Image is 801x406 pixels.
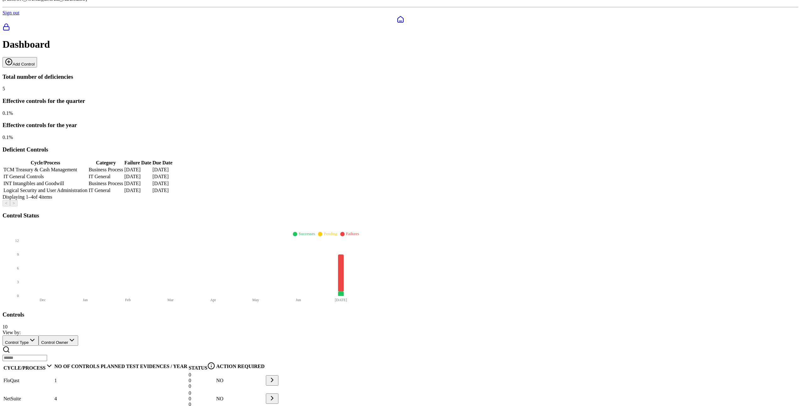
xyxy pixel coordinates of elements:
td: INT Intangibles and Goodwill [3,180,88,187]
td: Business Process [89,167,124,173]
td: Business Process [89,180,124,187]
td: [DATE] [152,174,173,180]
tspan: Mar [167,298,174,302]
h3: Total number of deficiencies [3,73,798,80]
td: [DATE] [152,180,173,187]
tspan: 3 [17,280,19,284]
tspan: 12 [15,238,19,243]
th: Cycle/Process [3,160,88,166]
td: Logical Security and User Administration [3,187,88,194]
td: IT General [89,174,124,180]
span: View by: [3,330,21,335]
a: Sign out [3,10,19,15]
tspan: Jun [296,298,301,302]
th: Failure Date [124,160,151,166]
tspan: 9 [17,252,19,257]
a: Dashboard [3,16,798,23]
th: Category [89,160,124,166]
button: Add Control [3,57,37,67]
h1: Dashboard [3,39,798,50]
span: Pending [324,231,337,236]
button: Control Owner [39,335,78,346]
div: 1 [54,378,99,383]
td: IT General Controls [3,174,88,180]
tspan: 0 [17,294,19,298]
button: < [3,200,10,206]
h3: Deficient Controls [3,146,798,153]
div: NO OF CONTROLS [54,364,99,369]
tspan: [DATE] [335,298,347,302]
div: STATUS [189,362,215,371]
h3: Effective controls for the quarter [3,98,798,104]
h3: Effective controls for the year [3,122,798,129]
div: 0 [189,383,215,389]
tspan: Feb [125,298,131,302]
span: 10 [3,324,8,329]
span: 5 [3,86,5,91]
tspan: Dec [40,298,46,302]
div: PLANNED TEST EVIDENCES / YEAR [101,364,187,369]
td: [DATE] [124,174,151,180]
span: Failures [346,231,359,236]
tspan: May [252,298,259,302]
div: NO [216,396,265,402]
div: 0 [189,372,215,378]
td: TCM Treasury & Cash Management [3,167,88,173]
span: 0.1 % [3,135,13,140]
div: NO [216,378,265,383]
a: SOC [3,23,798,32]
tspan: Apr [210,298,216,302]
h3: Controls [3,311,798,318]
button: Control Type [3,335,39,346]
div: 0 [189,378,215,383]
div: 0 [189,396,215,402]
tspan: 6 [17,266,19,270]
span: FloQast [3,378,19,383]
td: [DATE] [124,167,151,173]
tspan: Jan [83,298,88,302]
td: [DATE] [124,187,151,194]
span: NetSuite [3,396,21,401]
div: 0 [189,390,215,396]
span: Displaying 1– 4 of 4 items [3,194,52,200]
button: > [10,200,18,206]
td: [DATE] [152,187,173,194]
td: [DATE] [124,180,151,187]
th: Due Date [152,160,173,166]
div: 4 [54,396,99,402]
span: Successes [298,231,315,236]
td: IT General [89,187,124,194]
span: 0.1 % [3,110,13,116]
div: CYCLE/PROCESS [3,362,53,371]
td: [DATE] [152,167,173,173]
th: ACTION REQUIRED [216,362,265,371]
h3: Control Status [3,212,798,219]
